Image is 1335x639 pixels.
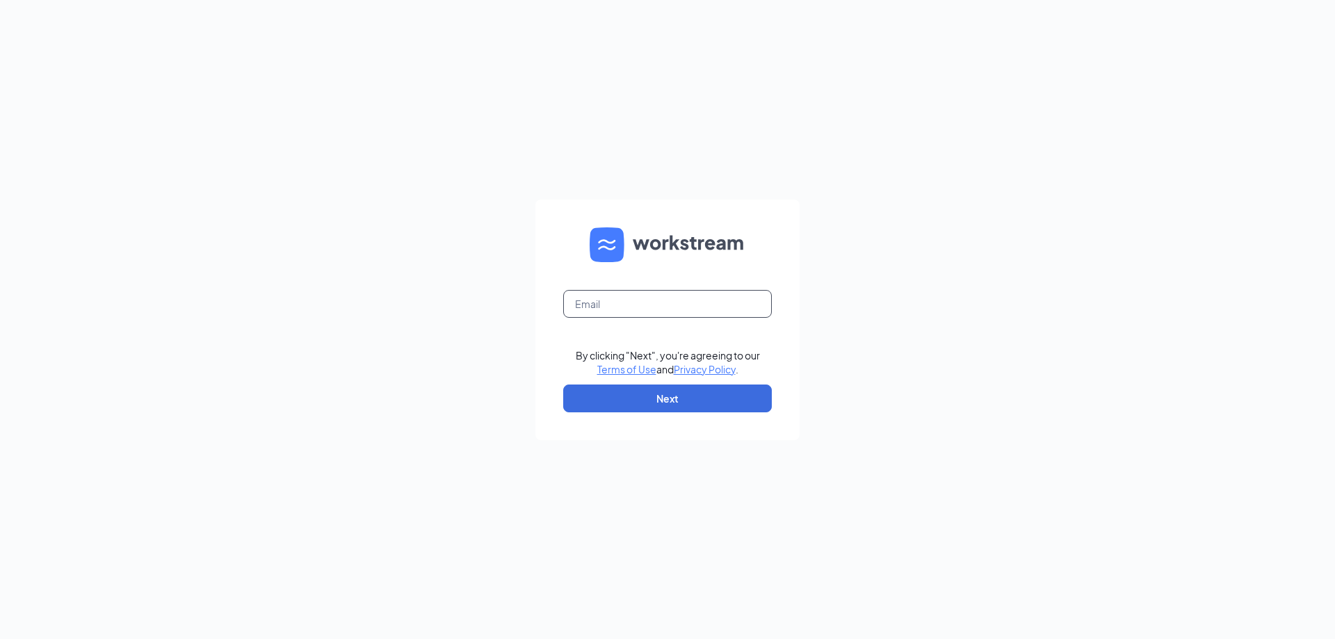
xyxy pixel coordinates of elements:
button: Next [563,385,772,412]
input: Email [563,290,772,318]
img: WS logo and Workstream text [590,227,745,262]
a: Privacy Policy [674,363,736,375]
a: Terms of Use [597,363,656,375]
div: By clicking "Next", you're agreeing to our and . [576,348,760,376]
